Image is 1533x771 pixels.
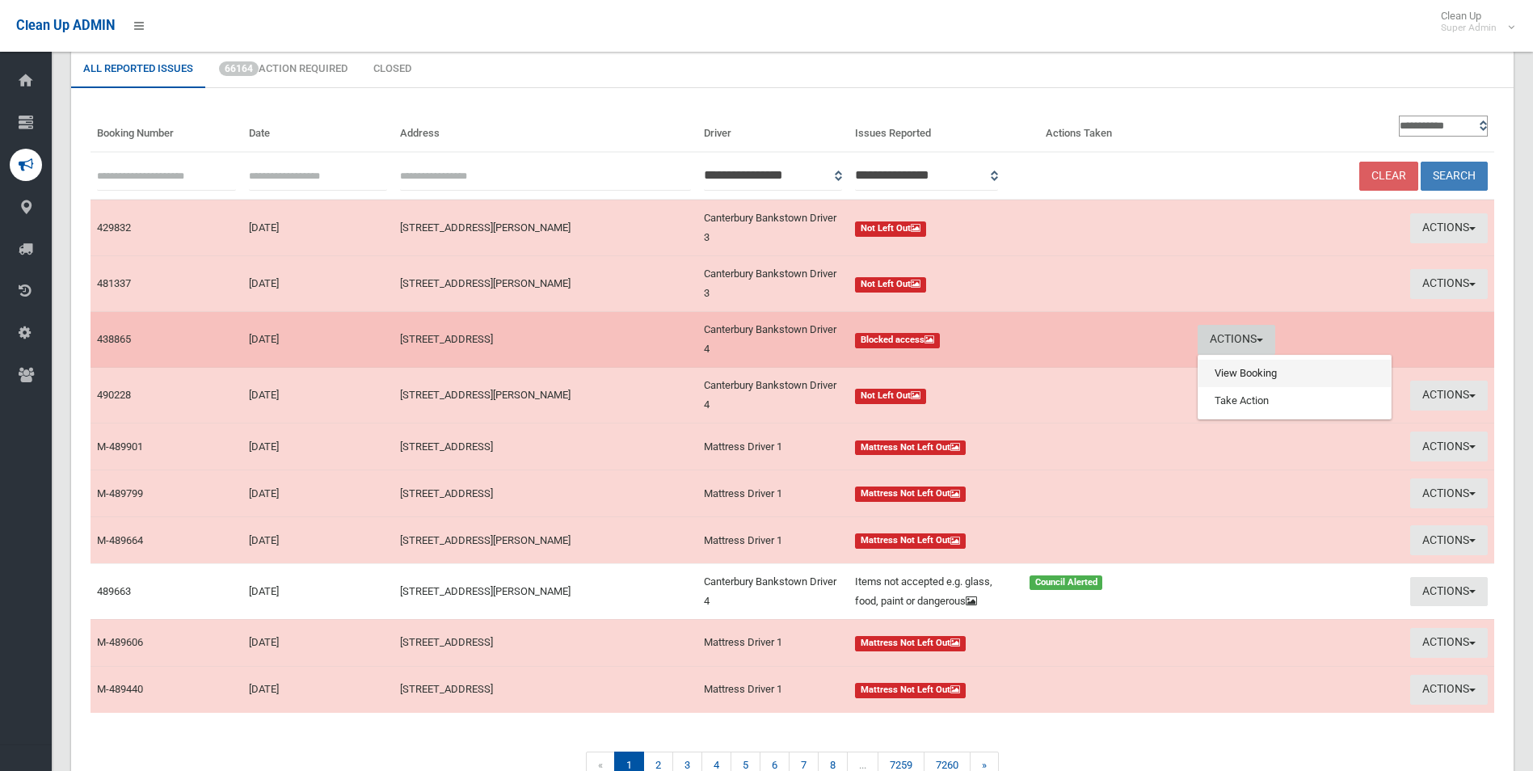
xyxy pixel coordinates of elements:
[1030,575,1103,591] span: Council Alerted
[855,633,1184,652] a: Mattress Not Left Out
[361,51,423,88] a: Closed
[1441,22,1497,34] small: Super Admin
[697,619,849,666] td: Mattress Driver 1
[394,423,697,470] td: [STREET_ADDRESS]
[394,312,697,368] td: [STREET_ADDRESS]
[394,563,697,619] td: [STREET_ADDRESS][PERSON_NAME]
[394,200,697,256] td: [STREET_ADDRESS][PERSON_NAME]
[394,368,697,423] td: [STREET_ADDRESS][PERSON_NAME]
[855,333,940,348] span: Blocked access
[697,423,849,470] td: Mattress Driver 1
[242,312,394,368] td: [DATE]
[855,484,1184,503] a: Mattress Not Left Out
[242,619,394,666] td: [DATE]
[16,18,115,33] span: Clean Up ADMIN
[242,200,394,256] td: [DATE]
[855,683,966,698] span: Mattress Not Left Out
[97,534,143,546] a: M-489664
[97,333,131,345] a: 438865
[1410,269,1488,299] button: Actions
[855,636,966,651] span: Mattress Not Left Out
[855,533,966,549] span: Mattress Not Left Out
[855,440,966,456] span: Mattress Not Left Out
[855,487,966,502] span: Mattress Not Left Out
[855,680,1184,699] a: Mattress Not Left Out
[1410,577,1488,607] button: Actions
[1433,10,1513,34] span: Clean Up
[697,200,849,256] td: Canterbury Bankstown Driver 3
[855,277,926,293] span: Not Left Out
[394,666,697,712] td: [STREET_ADDRESS]
[97,487,143,499] a: M-489799
[1359,162,1418,192] a: Clear
[855,330,1184,349] a: Blocked access
[855,218,1184,238] a: Not Left Out
[91,107,242,152] th: Booking Number
[242,563,394,619] td: [DATE]
[71,51,205,88] a: All Reported Issues
[97,277,131,289] a: 481337
[1039,107,1191,152] th: Actions Taken
[845,572,1020,611] div: Items not accepted e.g. glass, food, paint or dangerous
[1410,675,1488,705] button: Actions
[242,470,394,517] td: [DATE]
[1410,478,1488,508] button: Actions
[855,572,1184,611] a: Items not accepted e.g. glass, food, paint or dangerous Council Alerted
[97,683,143,695] a: M-489440
[855,385,1184,405] a: Not Left Out
[855,221,926,237] span: Not Left Out
[697,517,849,564] td: Mattress Driver 1
[394,517,697,564] td: [STREET_ADDRESS][PERSON_NAME]
[242,517,394,564] td: [DATE]
[207,51,360,88] a: 66164Action Required
[1410,628,1488,658] button: Actions
[1198,325,1275,355] button: Actions
[242,368,394,423] td: [DATE]
[394,470,697,517] td: [STREET_ADDRESS]
[97,389,131,401] a: 490228
[394,619,697,666] td: [STREET_ADDRESS]
[97,440,143,453] a: M-489901
[242,423,394,470] td: [DATE]
[697,563,849,619] td: Canterbury Bankstown Driver 4
[242,256,394,312] td: [DATE]
[849,107,1039,152] th: Issues Reported
[855,274,1184,293] a: Not Left Out
[697,256,849,312] td: Canterbury Bankstown Driver 3
[1410,213,1488,243] button: Actions
[394,107,697,152] th: Address
[242,666,394,712] td: [DATE]
[855,531,1184,550] a: Mattress Not Left Out
[394,256,697,312] td: [STREET_ADDRESS][PERSON_NAME]
[1410,432,1488,461] button: Actions
[697,470,849,517] td: Mattress Driver 1
[97,221,131,234] a: 429832
[242,107,394,152] th: Date
[697,107,849,152] th: Driver
[97,585,131,597] a: 489663
[855,389,926,404] span: Not Left Out
[697,666,849,712] td: Mattress Driver 1
[1198,387,1391,415] a: Take Action
[855,437,1184,457] a: Mattress Not Left Out
[1410,381,1488,411] button: Actions
[697,368,849,423] td: Canterbury Bankstown Driver 4
[1198,360,1391,387] a: View Booking
[1410,525,1488,555] button: Actions
[219,61,259,76] span: 66164
[97,636,143,648] a: M-489606
[697,312,849,368] td: Canterbury Bankstown Driver 4
[1421,162,1488,192] button: Search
